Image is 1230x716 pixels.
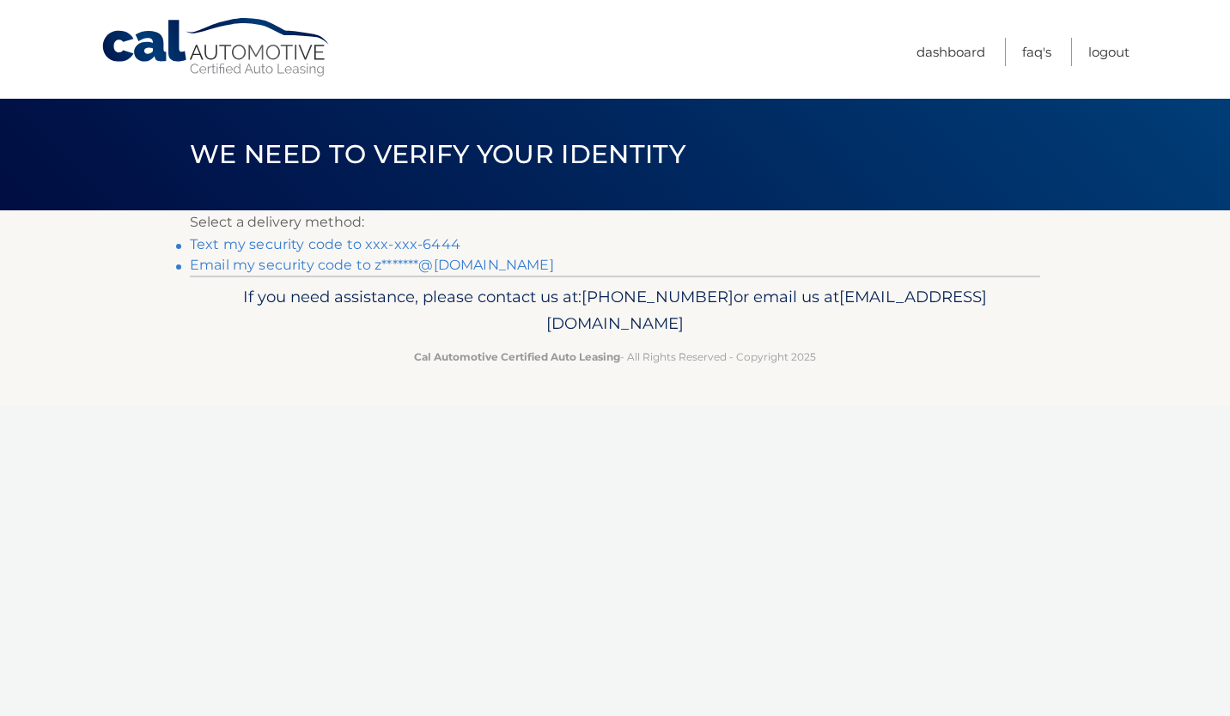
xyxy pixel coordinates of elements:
a: Text my security code to xxx-xxx-6444 [190,236,460,252]
a: Logout [1088,38,1130,66]
a: Email my security code to z*******@[DOMAIN_NAME] [190,257,554,273]
p: - All Rights Reserved - Copyright 2025 [201,348,1029,366]
span: We need to verify your identity [190,138,685,170]
strong: Cal Automotive Certified Auto Leasing [414,350,620,363]
a: FAQ's [1022,38,1051,66]
a: Dashboard [916,38,985,66]
p: If you need assistance, please contact us at: or email us at [201,283,1029,338]
p: Select a delivery method: [190,210,1040,234]
a: Cal Automotive [100,17,332,78]
span: [PHONE_NUMBER] [582,287,734,306]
